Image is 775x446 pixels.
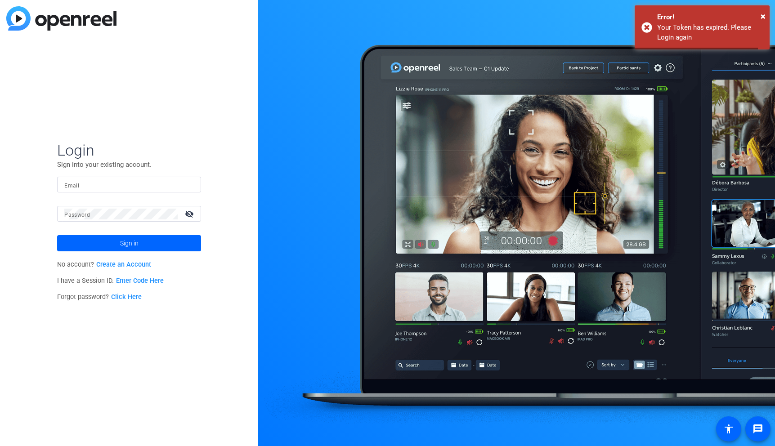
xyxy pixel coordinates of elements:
div: Your Token has expired. Please Login again [657,22,763,43]
mat-icon: accessibility [723,424,734,434]
span: × [761,11,766,22]
img: blue-gradient.svg [6,6,116,31]
mat-label: Password [64,212,90,218]
span: Login [57,141,201,160]
span: Sign in [120,232,139,254]
span: I have a Session ID. [57,277,164,285]
mat-label: Email [64,183,79,189]
a: Enter Code Here [116,277,164,285]
button: Sign in [57,235,201,251]
button: Close [761,9,766,23]
p: Sign into your existing account. [57,160,201,169]
mat-icon: message [753,424,763,434]
span: Forgot password? [57,293,142,301]
a: Click Here [111,293,142,301]
mat-icon: visibility_off [179,207,201,220]
span: No account? [57,261,151,268]
a: Create an Account [96,261,151,268]
input: Enter Email Address [64,179,194,190]
div: Error! [657,12,763,22]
